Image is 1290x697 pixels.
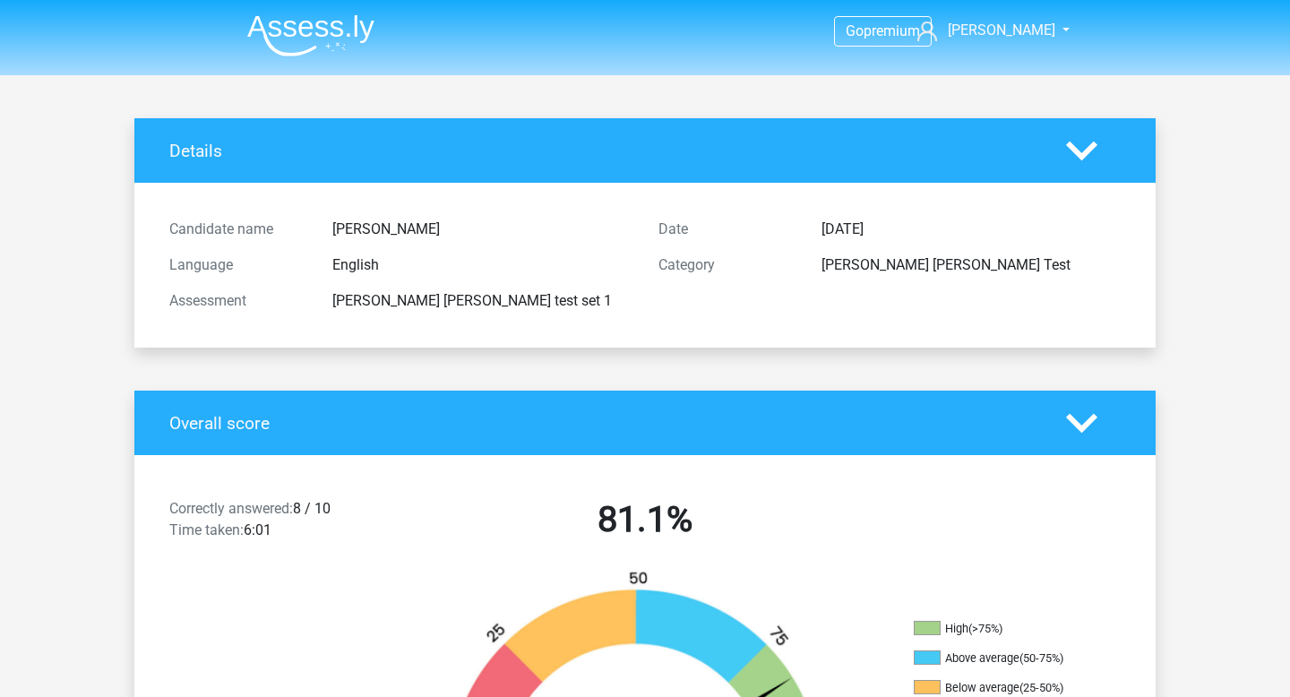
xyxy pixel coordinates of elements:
a: Gopremium [835,19,931,43]
span: Correctly answered: [169,500,293,517]
div: Category [645,254,808,276]
div: Date [645,219,808,240]
div: 8 / 10 6:01 [156,498,400,548]
li: High [914,621,1093,637]
div: (>75%) [968,622,1002,635]
div: [DATE] [808,219,1134,240]
div: [PERSON_NAME] [319,219,645,240]
div: [PERSON_NAME] [PERSON_NAME] Test [808,254,1134,276]
h4: Overall score [169,413,1039,434]
img: Assessly [247,14,374,56]
span: Go [846,22,864,39]
h2: 81.1% [414,498,876,541]
div: Candidate name [156,219,319,240]
a: [PERSON_NAME] [910,20,1057,41]
li: Above average [914,650,1093,667]
li: Below average [914,680,1093,696]
div: [PERSON_NAME] [PERSON_NAME] test set 1 [319,290,645,312]
div: Assessment [156,290,319,312]
div: (25-50%) [1019,681,1063,694]
span: Time taken: [169,521,244,538]
span: premium [864,22,920,39]
div: (50-75%) [1019,651,1063,665]
div: Language [156,254,319,276]
div: English [319,254,645,276]
span: [PERSON_NAME] [948,22,1055,39]
h4: Details [169,141,1039,161]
